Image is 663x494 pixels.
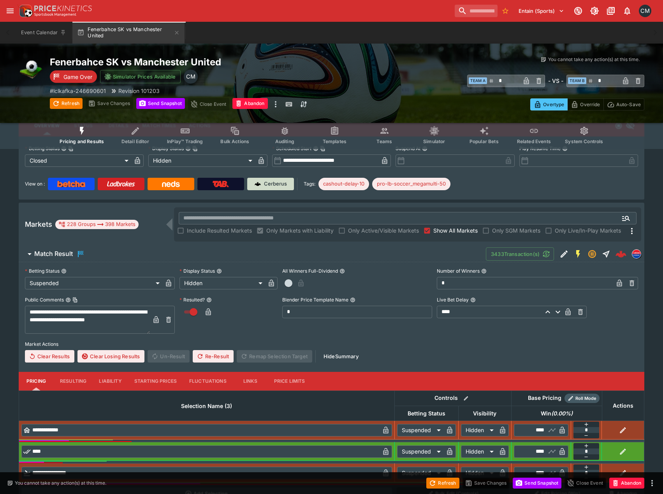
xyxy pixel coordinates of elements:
h5: Markets [25,220,52,229]
p: Betting Status [25,268,60,274]
em: ( 0.00 %) [551,409,573,418]
div: Betting Target: cerberus [318,178,369,190]
button: Re-Result [193,350,234,363]
button: Auto-Save [603,98,644,110]
div: Hidden [148,154,255,167]
a: e864424b-6066-4546-95b4-bd9a18ad9bb0 [613,246,629,262]
p: All Winners Full-Dividend [282,268,338,274]
p: Auto-Save [616,100,641,109]
p: You cannot take any action(s) at this time. [548,56,640,63]
span: Only Markets with Liability [266,226,334,235]
span: Pricing and Results [60,138,104,144]
button: Liability [93,372,128,391]
button: Fenerbahce SK vs Manchester United [72,22,185,44]
div: Show/hide Price Roll mode configuration. [565,394,600,403]
button: Send Snapshot [513,478,561,489]
p: Display Status [179,268,215,274]
p: Live Bet Delay [437,296,469,303]
div: Cameron Matheson [184,70,198,84]
span: Show All Markets [433,226,478,235]
button: SGM Enabled [571,247,585,261]
button: No Bookmarks [499,5,512,17]
button: Documentation [604,4,618,18]
span: Related Events [517,138,551,144]
p: You cannot take any action(s) at this time. [15,480,106,487]
span: Only Active/Visible Markets [348,226,419,235]
button: Refresh [50,98,83,109]
span: Team A [469,77,487,84]
img: soccer.png [19,56,44,81]
span: InPlay™ Trading [167,138,203,144]
div: Betting Target: cerberus [372,178,450,190]
img: PriceKinetics Logo [17,3,33,19]
svg: Suspended [587,249,597,259]
div: Start From [530,98,644,110]
label: Market Actions [25,338,638,350]
span: Betting Status [399,409,454,418]
button: Straight [599,247,613,261]
button: Public CommentsCopy To Clipboard [65,297,71,303]
img: Sportsbook Management [34,13,76,16]
span: Un-Result [148,350,189,363]
span: pro-lb-soccer_megamulti-50 [372,180,450,188]
button: Display Status [216,268,222,274]
img: TabNZ [213,181,229,187]
label: View on : [25,178,45,190]
span: Templates [323,138,346,144]
a: Cerberus [247,178,294,190]
button: more [271,98,280,110]
div: Suspended [397,467,443,479]
p: Revision 101203 [118,87,160,95]
button: Send Snapshot [136,98,185,109]
button: Overtype [530,98,568,110]
img: Betcha [57,181,85,187]
button: Abandon [609,478,644,489]
span: Mark an event as closed and abandoned. [609,478,644,486]
img: Cerberus [255,181,261,187]
div: Suspended [397,424,443,436]
button: Clear Losing Results [77,350,144,363]
th: Controls [394,391,511,406]
button: Price Limits [268,372,311,391]
div: e864424b-6066-4546-95b4-bd9a18ad9bb0 [616,249,626,259]
label: Tags: [304,178,315,190]
button: more [647,478,657,488]
button: HideSummary [319,350,363,363]
svg: More [627,226,637,236]
div: Suspended [397,445,443,458]
button: Simulator Prices Available [100,70,181,83]
button: Clear Results [25,350,74,363]
img: Neds [162,181,179,187]
button: Event Calendar [16,22,71,44]
h6: Match Result [34,250,73,258]
span: Popular Bets [470,138,499,144]
span: Roll Mode [572,395,600,402]
button: Override [567,98,603,110]
span: Detail Editor [121,138,149,144]
span: Simulator [423,138,445,144]
p: Blender Price Template Name [282,296,348,303]
button: Select Tenant [514,5,569,17]
img: PriceKinetics [34,5,92,11]
span: Teams [376,138,392,144]
button: Live Bet Delay [470,297,476,303]
button: Suspended [585,247,599,261]
img: Ladbrokes [107,181,135,187]
div: Cameron Matheson [639,5,651,17]
button: Open [619,211,633,225]
button: Resulting [54,372,93,391]
button: Match Result [19,246,486,262]
span: Visibility [464,409,505,418]
button: Starting Prices [128,372,183,391]
img: lclkafka [632,250,641,258]
button: Resulted? [206,297,212,303]
span: System Controls [565,138,603,144]
div: Hidden [461,467,496,479]
button: Copy To Clipboard [72,297,78,303]
button: Toggle light/dark mode [587,4,601,18]
div: lclkafka [632,249,641,259]
img: logo-cerberus--red.svg [616,249,626,259]
p: Overtype [543,100,564,109]
div: Hidden [461,445,496,458]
